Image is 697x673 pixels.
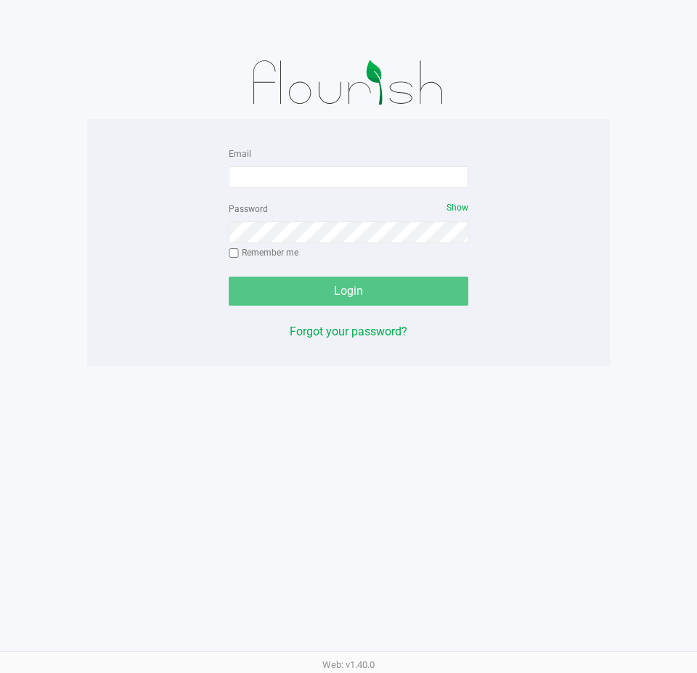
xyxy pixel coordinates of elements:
[229,203,268,216] label: Password
[229,248,239,258] input: Remember me
[290,323,407,340] button: Forgot your password?
[229,246,298,259] label: Remember me
[322,659,375,670] span: Web: v1.40.0
[447,203,468,213] span: Show
[229,147,251,160] label: Email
